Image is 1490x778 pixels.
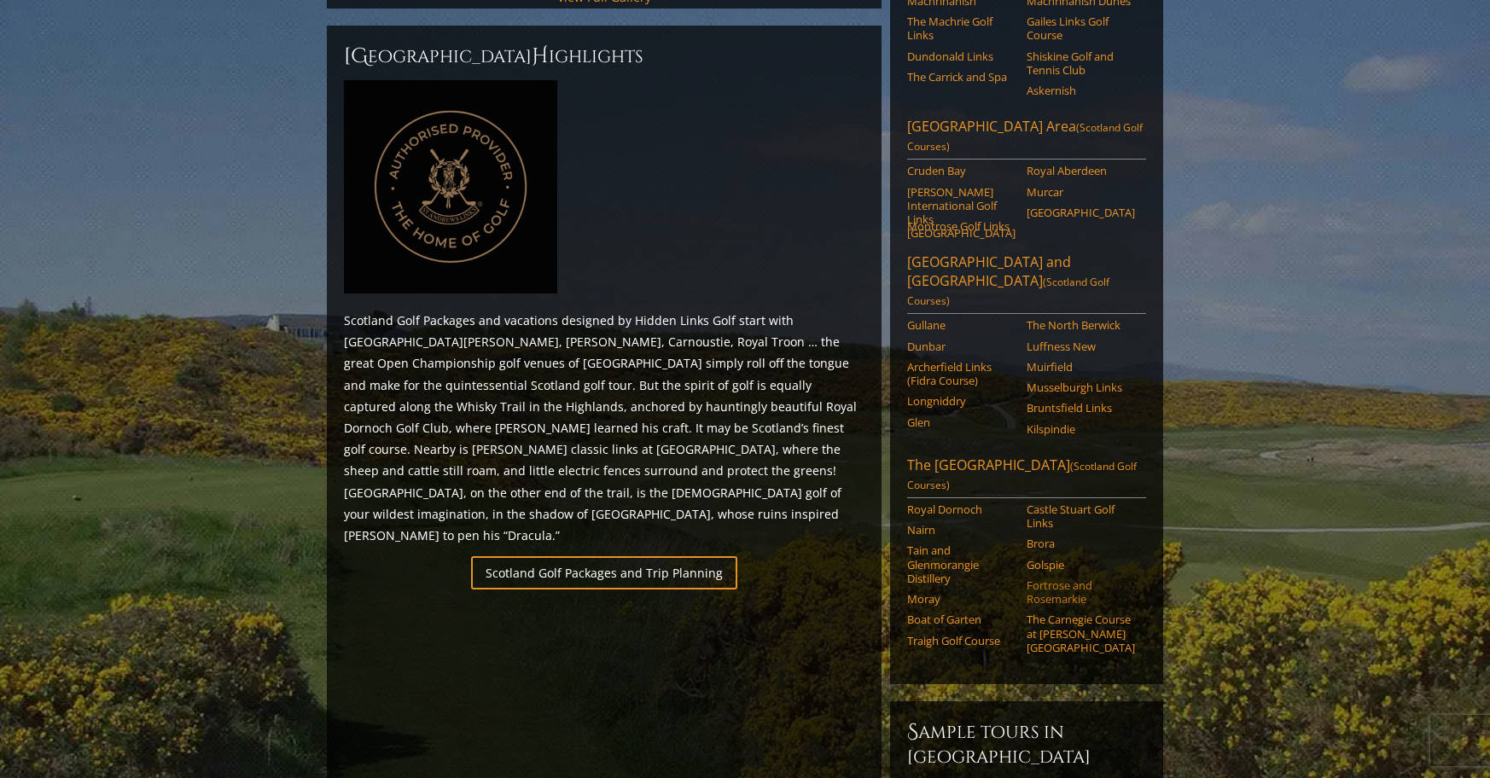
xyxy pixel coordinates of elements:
[907,70,1016,84] a: The Carrick and Spa
[907,49,1016,63] a: Dundonald Links
[907,523,1016,537] a: Nairn
[1027,84,1135,97] a: Askernish
[344,43,864,70] h2: [GEOGRAPHIC_DATA] ighlights
[1027,578,1135,607] a: Fortrose and Rosemarkie
[1027,206,1135,219] a: [GEOGRAPHIC_DATA]
[907,253,1146,314] a: [GEOGRAPHIC_DATA] and [GEOGRAPHIC_DATA](Scotland Golf Courses)
[907,117,1146,160] a: [GEOGRAPHIC_DATA] Area(Scotland Golf Courses)
[907,592,1016,606] a: Moray
[907,456,1146,498] a: The [GEOGRAPHIC_DATA](Scotland Golf Courses)
[1027,537,1135,550] a: Brora
[1027,502,1135,531] a: Castle Stuart Golf Links
[1027,185,1135,199] a: Murcar
[907,340,1016,353] a: Dunbar
[1027,340,1135,353] a: Luffness New
[1027,164,1135,177] a: Royal Aberdeen
[344,310,864,546] p: Scotland Golf Packages and vacations designed by Hidden Links Golf start with [GEOGRAPHIC_DATA][P...
[907,394,1016,408] a: Longniddry
[1027,49,1135,78] a: Shiskine Golf and Tennis Club
[1027,380,1135,394] a: Musselburgh Links
[907,415,1016,429] a: Glen
[1027,422,1135,436] a: Kilspindie
[471,556,737,589] a: Scotland Golf Packages and Trip Planning
[907,164,1016,177] a: Cruden Bay
[1027,360,1135,374] a: Muirfield
[1027,613,1135,654] a: The Carnegie Course at [PERSON_NAME][GEOGRAPHIC_DATA]
[907,634,1016,647] a: Traigh Golf Course
[907,318,1016,332] a: Gullane
[907,459,1137,492] span: (Scotland Golf Courses)
[907,613,1016,626] a: Boat of Garten
[907,185,1016,241] a: [PERSON_NAME] International Golf Links [GEOGRAPHIC_DATA]
[1027,318,1135,332] a: The North Berwick
[532,43,549,70] span: H
[1027,401,1135,415] a: Bruntsfield Links
[907,219,1016,233] a: Montrose Golf Links
[1027,558,1135,572] a: Golspie
[907,15,1016,43] a: The Machrie Golf Links
[907,718,1146,769] h6: Sample Tours in [GEOGRAPHIC_DATA]
[907,543,1016,585] a: Tain and Glenmorangie Distillery
[1027,15,1135,43] a: Gailes Links Golf Course
[907,502,1016,516] a: Royal Dornoch
[907,360,1016,388] a: Archerfield Links (Fidra Course)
